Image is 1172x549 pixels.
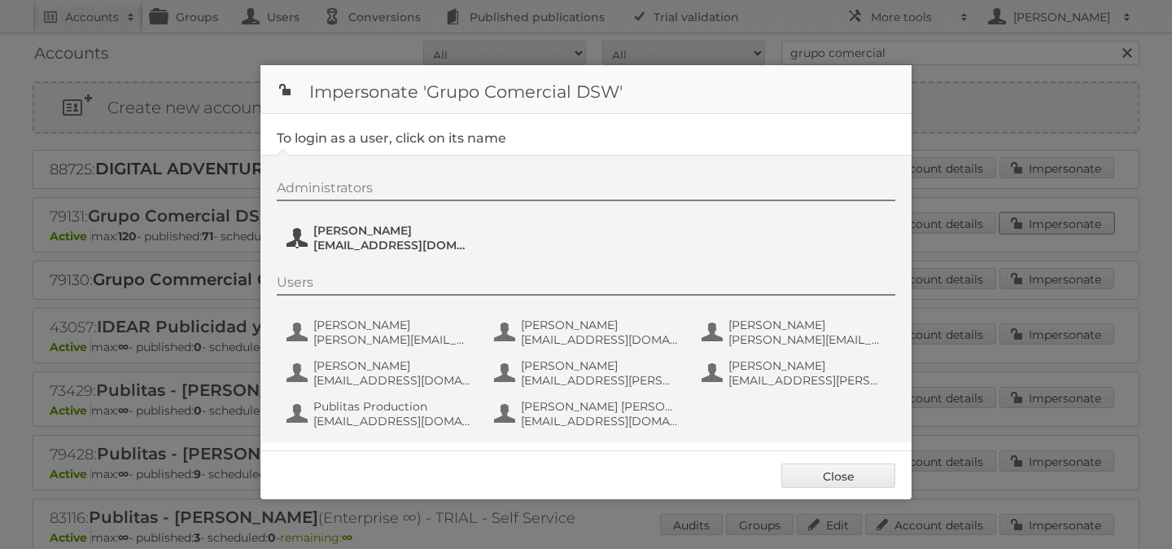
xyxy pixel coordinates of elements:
[313,238,471,253] span: [EMAIL_ADDRESS][DOMAIN_NAME]
[285,357,476,389] button: [PERSON_NAME] [EMAIL_ADDRESS][DOMAIN_NAME]
[521,318,679,332] span: [PERSON_NAME]
[313,332,471,347] span: [PERSON_NAME][EMAIL_ADDRESS][PERSON_NAME][DOMAIN_NAME]
[313,223,471,238] span: [PERSON_NAME]
[728,318,886,332] span: [PERSON_NAME]
[521,332,679,347] span: [EMAIL_ADDRESS][DOMAIN_NAME]
[521,399,679,414] span: [PERSON_NAME] [PERSON_NAME]
[277,180,895,201] div: Administrators
[521,414,679,428] span: [EMAIL_ADDRESS][DOMAIN_NAME]
[700,316,891,349] button: [PERSON_NAME] [PERSON_NAME][EMAIL_ADDRESS][PERSON_NAME][DOMAIN_NAME]
[313,318,471,332] span: [PERSON_NAME]
[285,222,476,254] button: [PERSON_NAME] [EMAIL_ADDRESS][DOMAIN_NAME]
[260,65,912,114] h1: Impersonate 'Grupo Comercial DSW'
[277,274,895,296] div: Users
[728,332,886,347] span: [PERSON_NAME][EMAIL_ADDRESS][PERSON_NAME][DOMAIN_NAME]
[313,414,471,428] span: [EMAIL_ADDRESS][DOMAIN_NAME]
[313,358,471,373] span: [PERSON_NAME]
[313,373,471,388] span: [EMAIL_ADDRESS][DOMAIN_NAME]
[700,357,891,389] button: [PERSON_NAME] [EMAIL_ADDRESS][PERSON_NAME][DOMAIN_NAME]
[492,397,684,430] button: [PERSON_NAME] [PERSON_NAME] [EMAIL_ADDRESS][DOMAIN_NAME]
[313,399,471,414] span: Publitas Production
[285,316,476,349] button: [PERSON_NAME] [PERSON_NAME][EMAIL_ADDRESS][PERSON_NAME][DOMAIN_NAME]
[728,358,886,373] span: [PERSON_NAME]
[521,373,679,388] span: [EMAIL_ADDRESS][PERSON_NAME][DOMAIN_NAME]
[285,397,476,430] button: Publitas Production [EMAIL_ADDRESS][DOMAIN_NAME]
[492,316,684,349] button: [PERSON_NAME] [EMAIL_ADDRESS][DOMAIN_NAME]
[521,358,679,373] span: [PERSON_NAME]
[728,373,886,388] span: [EMAIL_ADDRESS][PERSON_NAME][DOMAIN_NAME]
[492,357,684,389] button: [PERSON_NAME] [EMAIL_ADDRESS][PERSON_NAME][DOMAIN_NAME]
[781,463,895,488] a: Close
[277,130,506,146] legend: To login as a user, click on its name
